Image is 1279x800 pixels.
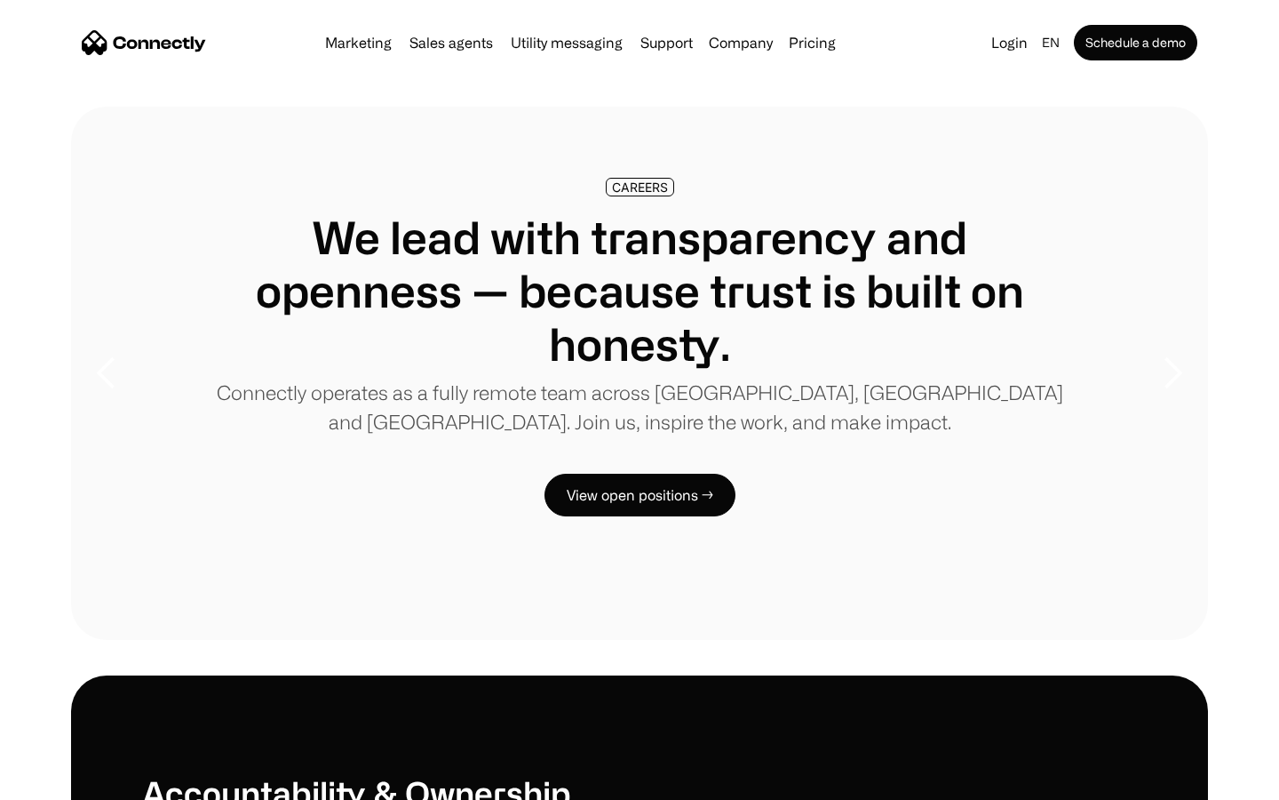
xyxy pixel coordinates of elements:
p: Connectly operates as a fully remote team across [GEOGRAPHIC_DATA], [GEOGRAPHIC_DATA] and [GEOGRA... [213,378,1066,436]
div: en [1042,30,1060,55]
a: Pricing [782,36,843,50]
a: Login [984,30,1035,55]
a: Marketing [318,36,399,50]
h1: We lead with transparency and openness — because trust is built on honesty. [213,211,1066,371]
a: Support [633,36,700,50]
a: Sales agents [402,36,500,50]
a: Schedule a demo [1074,25,1197,60]
div: Company [709,30,773,55]
a: Utility messaging [504,36,630,50]
a: View open positions → [544,474,735,516]
div: CAREERS [612,180,668,194]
